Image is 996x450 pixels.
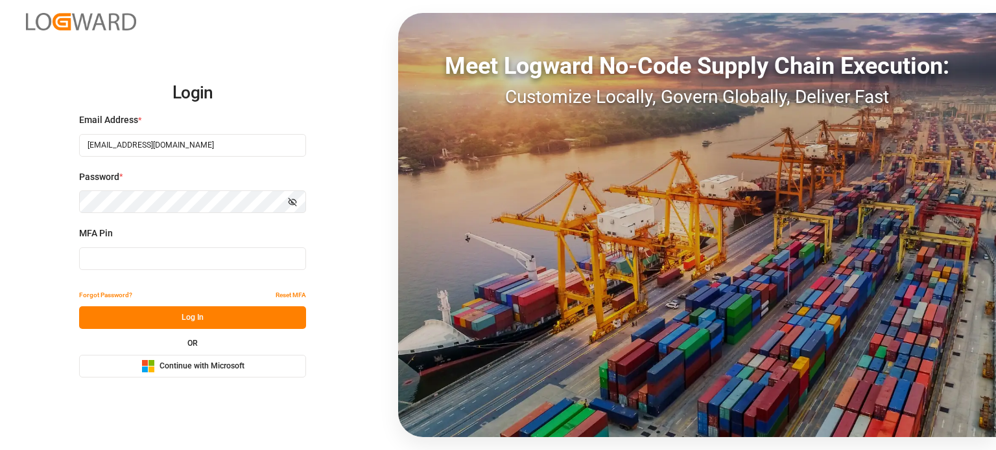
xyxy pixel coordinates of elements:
div: Customize Locally, Govern Globally, Deliver Fast [398,84,996,111]
h2: Login [79,73,306,114]
span: Password [79,170,119,184]
img: Logward_new_orange.png [26,13,136,30]
small: OR [187,339,198,347]
div: Meet Logward No-Code Supply Chain Execution: [398,49,996,84]
span: Email Address [79,113,138,127]
input: Enter your email [79,134,306,157]
span: MFA Pin [79,227,113,240]
span: Continue with Microsoft [160,361,244,372]
button: Forgot Password? [79,284,132,306]
button: Log In [79,306,306,329]
button: Continue with Microsoft [79,355,306,377]
button: Reset MFA [276,284,306,306]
